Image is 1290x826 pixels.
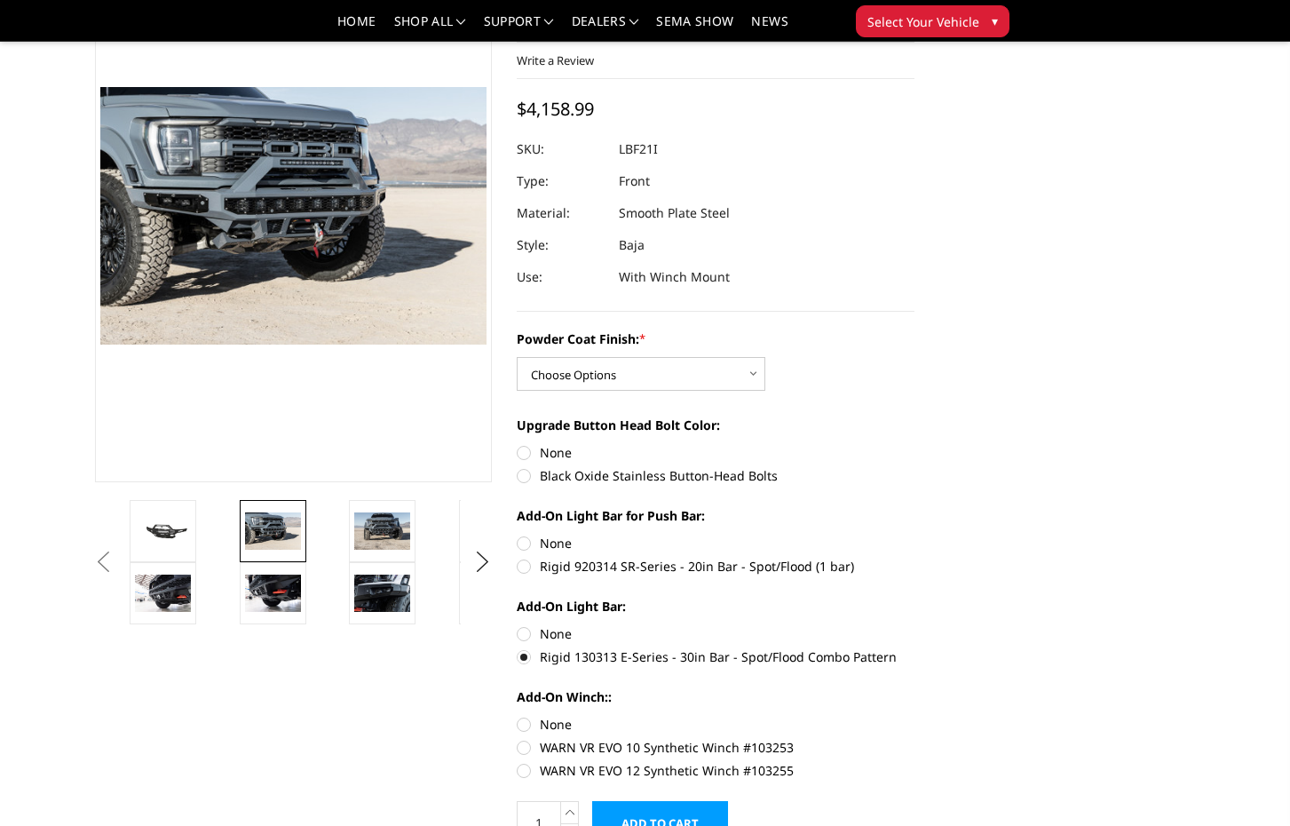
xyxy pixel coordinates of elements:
[517,624,914,643] label: None
[1201,741,1290,826] iframe: Chat Widget
[517,443,914,462] label: None
[619,229,645,261] dd: Baja
[245,575,301,612] img: 2021-2025 Ford Raptor - Freedom Series - Baja Front Bumper (winch mount)
[517,687,914,706] label: Add-On Winch::
[517,715,914,734] label: None
[867,12,979,31] span: Select Your Vehicle
[354,575,410,612] img: 2021-2025 Ford Raptor - Freedom Series - Baja Front Bumper (winch mount)
[517,165,605,197] dt: Type:
[517,261,605,293] dt: Use:
[619,165,650,197] dd: Front
[517,534,914,552] label: None
[517,466,914,485] label: Black Oxide Stainless Button-Head Bolts
[656,15,733,41] a: SEMA Show
[135,575,191,612] img: 2021-2025 Ford Raptor - Freedom Series - Baja Front Bumper (winch mount)
[517,416,914,434] label: Upgrade Button Head Bolt Color:
[91,549,117,576] button: Previous
[751,15,787,41] a: News
[354,512,410,550] img: 2021-2025 Ford Raptor - Freedom Series - Baja Front Bumper (winch mount)
[470,549,496,576] button: Next
[856,5,1009,37] button: Select Your Vehicle
[517,229,605,261] dt: Style:
[517,97,594,121] span: $4,158.99
[619,197,730,229] dd: Smooth Plate Steel
[245,512,301,550] img: 2021-2025 Ford Raptor - Freedom Series - Baja Front Bumper (winch mount)
[517,52,594,68] a: Write a Review
[517,647,914,666] label: Rigid 130313 E-Series - 30in Bar - Spot/Flood Combo Pattern
[517,197,605,229] dt: Material:
[517,506,914,525] label: Add-On Light Bar for Push Bar:
[394,15,466,41] a: shop all
[337,15,376,41] a: Home
[135,518,191,544] img: 2021-2025 Ford Raptor - Freedom Series - Baja Front Bumper (winch mount)
[517,330,914,348] label: Powder Coat Finish:
[619,133,658,165] dd: LBF21I
[992,12,998,30] span: ▾
[517,133,605,165] dt: SKU:
[517,597,914,616] label: Add-On Light Bar:
[517,761,914,780] label: WARN VR EVO 12 Synthetic Winch #103255
[517,738,914,757] label: WARN VR EVO 10 Synthetic Winch #103253
[572,15,639,41] a: Dealers
[619,261,730,293] dd: With Winch Mount
[517,557,914,576] label: Rigid 920314 SR-Series - 20in Bar - Spot/Flood (1 bar)
[484,15,554,41] a: Support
